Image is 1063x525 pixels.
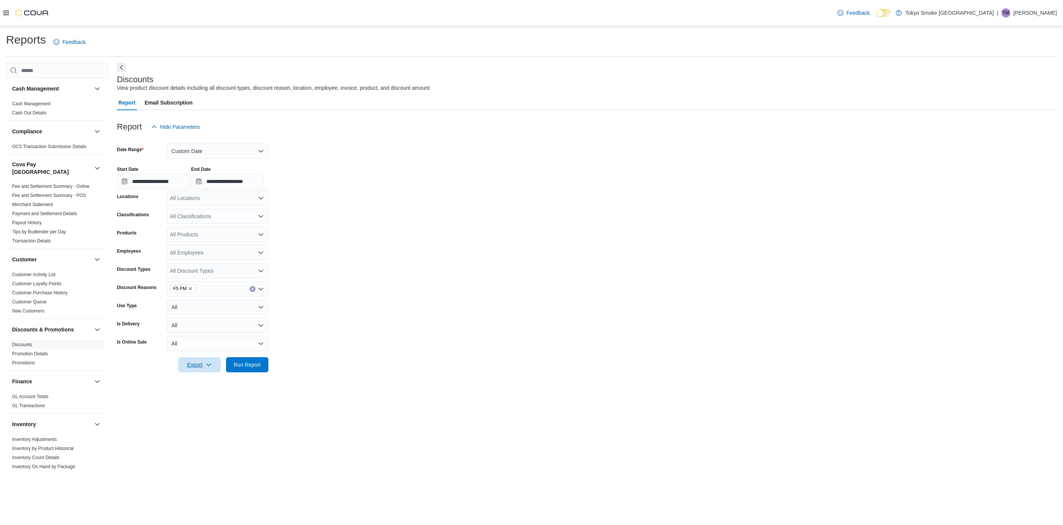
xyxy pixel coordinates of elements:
a: Feedback [834,5,873,20]
span: Discounts [12,342,32,348]
label: Discount Types [117,266,150,272]
p: Tokyo Smoke [GEOGRAPHIC_DATA] [906,8,994,17]
span: Cash Management [12,101,50,107]
button: Open list of options [258,286,264,292]
a: Inventory Adjustments [12,437,57,442]
a: Transaction Details [12,238,51,244]
span: Fee and Settlement Summary - Online [12,183,90,189]
div: View product discount details including all discount types, discount reason, location, employee, ... [117,84,430,92]
span: Inventory On Hand by Package [12,464,75,470]
a: New Customers [12,308,44,314]
a: Customer Queue [12,299,47,305]
label: Is Online Sale [117,339,147,345]
span: Customer Purchase History [12,290,68,296]
button: Open list of options [258,250,264,256]
button: Export [178,357,221,372]
a: Inventory Count Details [12,455,59,460]
button: Cash Management [12,85,91,92]
a: Payout History [12,220,42,225]
button: Finance [93,377,102,386]
h3: Report [117,122,142,131]
span: Payment and Settlement Details [12,211,77,217]
span: Customer Loyalty Points [12,281,61,287]
a: OCS Transaction Submission Details [12,144,87,149]
a: Discounts [12,342,32,347]
span: Fee and Settlement Summary - POS [12,192,86,198]
span: Feedback [62,38,86,46]
span: TM [1002,8,1009,17]
button: Open list of options [258,195,264,201]
button: Compliance [93,127,102,136]
span: Hide Parameters [160,123,200,131]
span: Promotion Details [12,351,48,357]
h3: Discounts & Promotions [12,326,74,333]
h3: Finance [12,378,32,385]
a: Tips by Budtender per Day [12,229,66,234]
label: Employees [117,248,141,254]
label: Classifications [117,212,149,218]
span: Inventory Count Details [12,455,59,461]
h3: Inventory [12,420,36,428]
h3: Discounts [117,75,154,84]
a: Customer Purchase History [12,290,68,295]
span: GL Transactions [12,403,45,409]
a: Feedback [50,34,89,50]
button: Discounts & Promotions [93,325,102,334]
span: GL Account Totals [12,394,48,400]
img: Cova [15,9,49,17]
a: Merchant Statement [12,202,53,207]
span: Customer Queue [12,299,47,305]
span: Inventory Adjustments [12,436,57,442]
span: Payout History [12,220,42,226]
button: Discounts & Promotions [12,326,91,333]
button: Customer [93,255,102,264]
div: Discounts & Promotions [6,340,108,370]
a: GL Account Totals [12,394,48,399]
button: Customer [12,256,91,263]
span: Tips by Budtender per Day [12,229,66,235]
span: Merchant Statement [12,202,53,208]
label: Locations [117,194,139,200]
button: Cova Pay [GEOGRAPHIC_DATA] [93,164,102,173]
a: GL Transactions [12,403,45,408]
button: Remove F5 PM from selection in this group [188,286,193,291]
label: Is Delivery [117,321,140,327]
a: Promotions [12,360,35,366]
label: Use Type [117,303,137,309]
span: Promotions [12,360,35,366]
button: Finance [12,378,91,385]
div: Customer [6,270,108,319]
p: | [997,8,998,17]
button: Inventory [12,420,91,428]
h3: Cova Pay [GEOGRAPHIC_DATA] [12,161,91,176]
a: Inventory On Hand by Package [12,464,75,469]
button: All [167,318,268,333]
label: Start Date [117,166,139,172]
button: All [167,336,268,351]
a: Customer Activity List [12,272,56,277]
span: F5 PM [173,285,187,292]
span: Customer Activity List [12,272,56,278]
a: Fee and Settlement Summary - Online [12,184,90,189]
button: Open list of options [258,231,264,237]
div: Finance [6,392,108,413]
button: Inventory [93,420,102,429]
span: Inventory by Product Historical [12,445,74,452]
input: Press the down key to open a popover containing a calendar. [117,174,190,189]
a: Fee and Settlement Summary - POS [12,193,86,198]
label: Discount Reasons [117,284,157,291]
a: Cash Out Details [12,110,47,116]
a: Promotion Details [12,351,48,356]
div: Cova Pay [GEOGRAPHIC_DATA] [6,182,108,248]
button: Open list of options [258,213,264,219]
button: Next [117,63,126,72]
label: End Date [191,166,211,172]
button: Custom Date [167,144,268,159]
label: Products [117,230,137,236]
button: Cash Management [93,84,102,93]
h3: Compliance [12,128,42,135]
a: Inventory by Product Historical [12,446,74,451]
button: All [167,300,268,315]
span: Feedback [846,9,870,17]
